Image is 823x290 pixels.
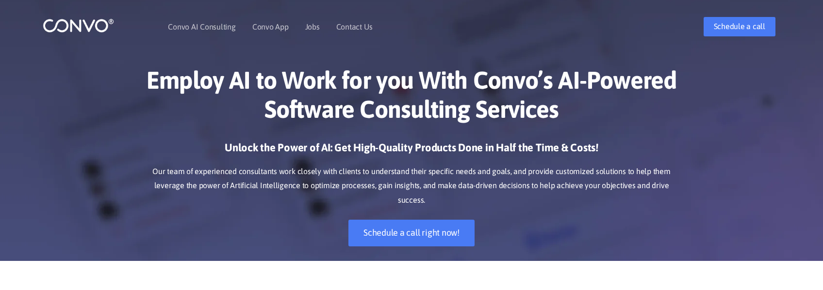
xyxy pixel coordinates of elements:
[348,220,475,246] a: Schedule a call right now!
[305,23,320,31] a: Jobs
[142,141,681,162] h3: Unlock the Power of AI: Get High-Quality Products Done in Half the Time & Costs!
[704,17,775,36] a: Schedule a call
[168,23,235,31] a: Convo AI Consulting
[142,65,681,131] h1: Employ AI to Work for you With Convo’s AI-Powered Software Consulting Services
[252,23,289,31] a: Convo App
[43,18,114,33] img: logo_1.png
[336,23,373,31] a: Contact Us
[142,164,681,208] p: Our team of experienced consultants work closely with clients to understand their specific needs ...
